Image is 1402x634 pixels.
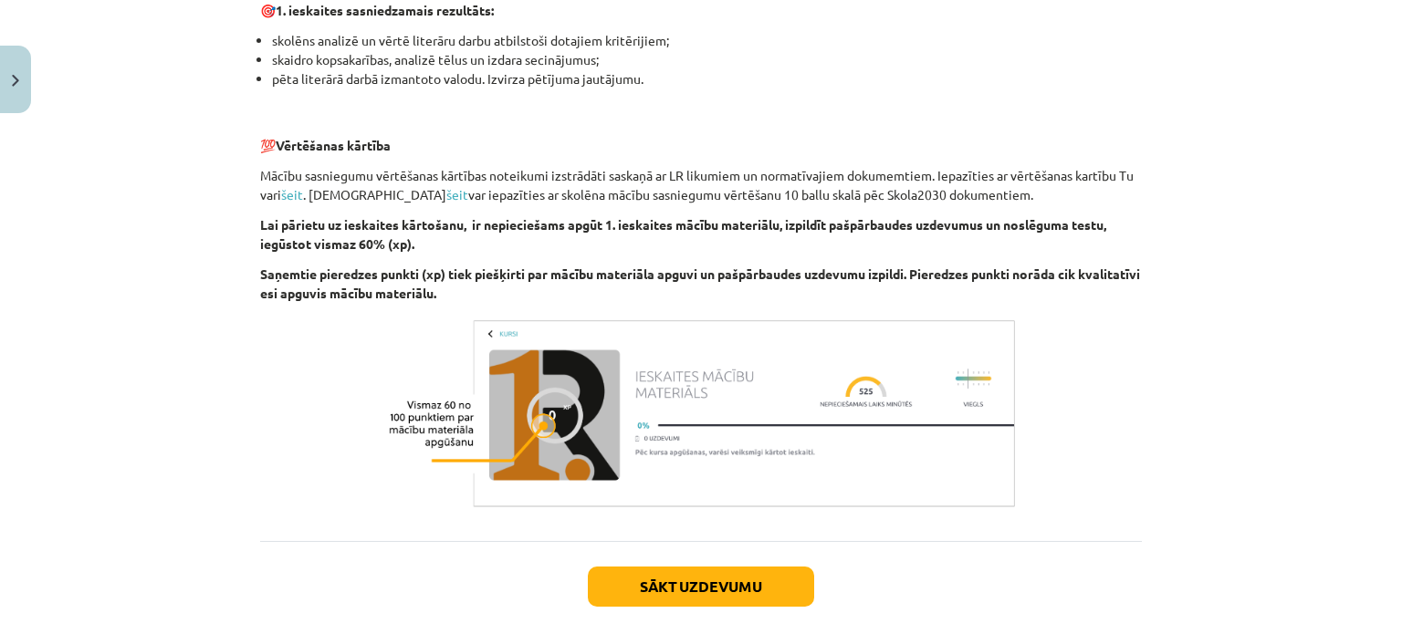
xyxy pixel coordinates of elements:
a: šeit [281,186,303,203]
b: Vērtēšanas kārtība [276,137,391,153]
p: 💯 [260,117,1142,155]
li: skaidro kopsakarības, analizē tēlus un izdara secinājumus; [272,50,1142,69]
button: Sākt uzdevumu [588,566,814,607]
p: 🎯 [260,1,1142,20]
p: Mācību sasniegumu vērtēšanas kārtības noteikumi izstrādāti saskaņā ar LR likumiem un normatīvajie... [260,166,1142,204]
li: skolēns analizē un vērtē literāru darbu atbilstoši dotajiem kritērijiem; [272,31,1142,50]
strong: 1. ieskaites sasniedzamais rezultāts: [276,2,494,18]
img: icon-close-lesson-0947bae3869378f0d4975bcd49f059093ad1ed9edebbc8119c70593378902aed.svg [12,75,19,87]
li: pēta literārā darbā izmantoto valodu. Izvirza pētījuma jautājumu. [272,69,1142,108]
b: Lai pārietu uz ieskaites kārtošanu, ir nepieciešams apgūt 1. ieskaites mācību materiālu, izpildīt... [260,216,1106,252]
a: šeit [446,186,468,203]
b: Saņemtie pieredzes punkti (xp) tiek piešķirti par mācību materiāla apguvi un pašpārbaudes uzdevum... [260,265,1140,301]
